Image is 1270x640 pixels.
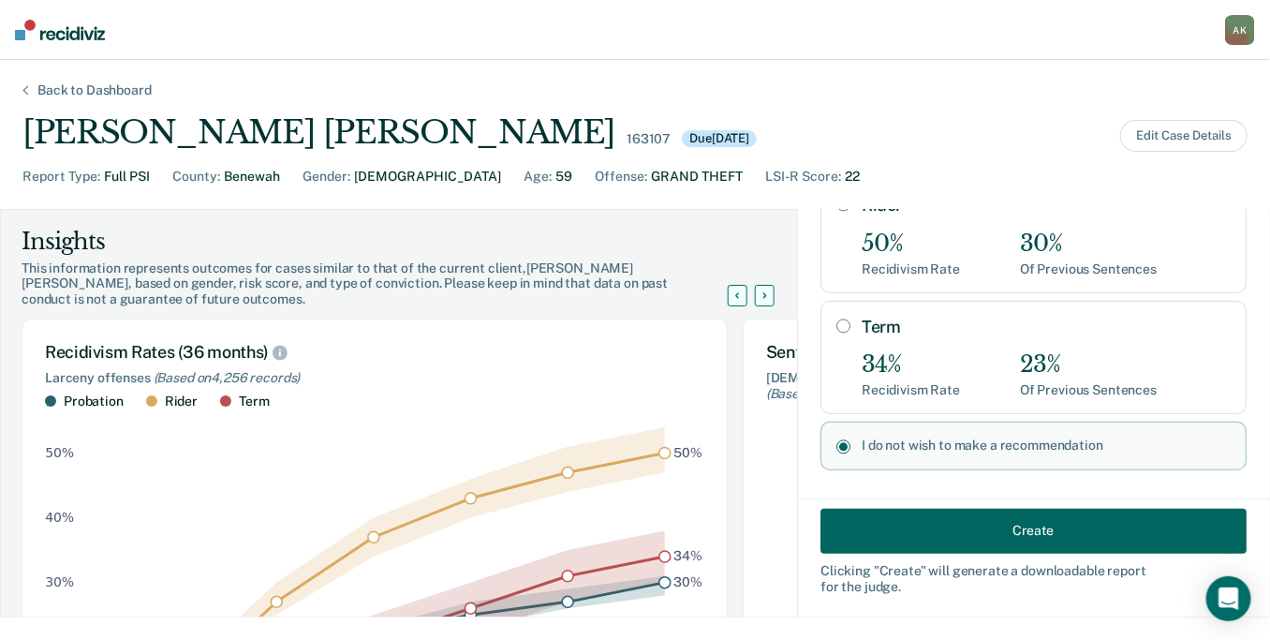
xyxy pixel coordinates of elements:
[674,549,703,564] text: 34%
[104,167,150,186] div: Full PSI
[766,342,1171,363] div: Sentence Distribution
[674,446,703,461] text: 50%
[766,386,893,401] span: (Based on 30 records )
[45,446,74,461] text: 50%
[820,508,1247,553] button: Create
[862,438,1231,454] label: I do not wish to make a recommendation
[595,167,647,186] div: Offense :
[224,167,280,186] div: Benewah
[154,370,301,385] span: (Based on 4,256 records )
[651,167,743,186] div: GRAND THEFT
[22,260,750,307] div: This information represents outcomes for cases similar to that of the current client, [PERSON_NAM...
[674,446,703,590] g: text
[64,394,124,409] div: Probation
[524,167,552,186] div: Age :
[45,370,704,386] div: Larceny offenses
[22,167,100,186] div: Report Type :
[862,231,960,258] div: 50%
[1120,120,1248,152] button: Edit Case Details
[1020,261,1157,277] div: Of Previous Sentences
[22,113,615,152] div: [PERSON_NAME] [PERSON_NAME]
[239,394,269,409] div: Term
[682,130,757,147] div: Due [DATE]
[22,227,750,257] div: Insights
[15,20,105,40] img: Recidiviz
[862,351,960,379] div: 34%
[165,394,198,409] div: Rider
[354,167,501,186] div: [DEMOGRAPHIC_DATA]
[1225,15,1255,45] button: AK
[15,82,174,98] div: Back to Dashboard
[845,167,860,186] div: 22
[1225,15,1255,45] div: A K
[1020,382,1157,398] div: Of Previous Sentences
[862,261,960,277] div: Recidivism Rate
[627,131,671,147] div: 163107
[45,342,704,363] div: Recidivism Rates (36 months)
[820,562,1247,594] div: Clicking " Create " will generate a downloadable report for the judge.
[555,167,572,186] div: 59
[674,575,703,590] text: 30%
[1020,351,1157,379] div: 23%
[172,167,220,186] div: County :
[1206,576,1251,621] div: Open Intercom Messenger
[766,370,1171,402] div: [DEMOGRAPHIC_DATA], LSI-R = 21-28, GRAND THEFT offenses
[45,511,74,526] text: 40%
[862,317,1231,337] label: Term
[45,575,74,590] text: 30%
[303,167,350,186] div: Gender :
[862,382,960,398] div: Recidivism Rate
[1020,231,1157,258] div: 30%
[765,167,841,186] div: LSI-R Score :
